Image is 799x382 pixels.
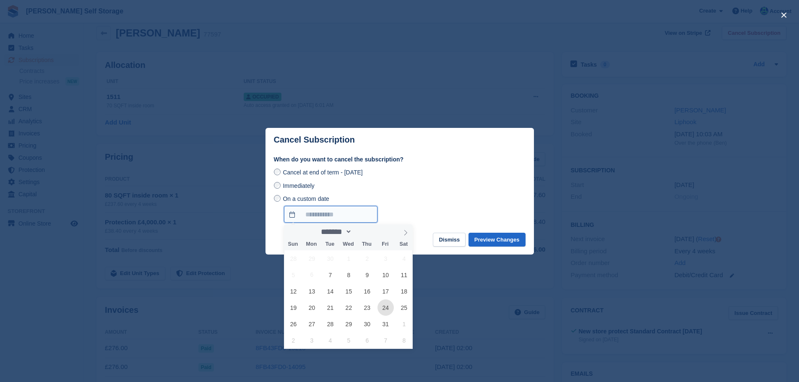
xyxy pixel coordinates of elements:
span: Cancel at end of term - [DATE] [283,169,362,176]
span: October 3, 2025 [377,250,394,267]
select: Month [318,227,352,236]
span: November 6, 2025 [359,332,375,348]
span: October 24, 2025 [377,299,394,316]
span: November 2, 2025 [285,332,302,348]
span: October 25, 2025 [396,299,412,316]
button: Preview Changes [468,233,526,247]
span: November 3, 2025 [304,332,320,348]
span: October 7, 2025 [322,267,338,283]
span: October 31, 2025 [377,316,394,332]
span: October 23, 2025 [359,299,375,316]
input: Immediately [274,182,281,189]
span: October 16, 2025 [359,283,375,299]
span: October 21, 2025 [322,299,338,316]
span: Immediately [283,182,314,189]
span: Mon [302,242,320,247]
span: October 5, 2025 [285,267,302,283]
span: October 12, 2025 [285,283,302,299]
span: November 8, 2025 [396,332,412,348]
span: September 28, 2025 [285,250,302,267]
span: Wed [339,242,357,247]
span: October 14, 2025 [322,283,338,299]
span: October 20, 2025 [304,299,320,316]
span: October 2, 2025 [359,250,375,267]
span: October 4, 2025 [396,250,412,267]
button: Dismiss [433,233,466,247]
span: October 9, 2025 [359,267,375,283]
span: September 30, 2025 [322,250,338,267]
span: November 1, 2025 [396,316,412,332]
input: On a custom date [284,206,377,223]
span: October 28, 2025 [322,316,338,332]
p: Cancel Subscription [274,135,355,145]
span: October 27, 2025 [304,316,320,332]
input: On a custom date [274,195,281,202]
span: October 1, 2025 [341,250,357,267]
span: October 22, 2025 [341,299,357,316]
span: November 7, 2025 [377,332,394,348]
span: Fri [376,242,394,247]
span: October 10, 2025 [377,267,394,283]
span: November 4, 2025 [322,332,338,348]
span: On a custom date [283,195,329,202]
span: October 13, 2025 [304,283,320,299]
span: Thu [357,242,376,247]
span: October 6, 2025 [304,267,320,283]
span: October 29, 2025 [341,316,357,332]
span: October 19, 2025 [285,299,302,316]
span: October 30, 2025 [359,316,375,332]
span: October 8, 2025 [341,267,357,283]
span: October 11, 2025 [396,267,412,283]
span: October 17, 2025 [377,283,394,299]
span: Sat [394,242,413,247]
span: Tue [320,242,339,247]
span: October 15, 2025 [341,283,357,299]
input: Cancel at end of term - [DATE] [274,169,281,175]
label: When do you want to cancel the subscription? [274,155,526,164]
button: close [777,8,791,22]
span: October 18, 2025 [396,283,412,299]
span: November 5, 2025 [341,332,357,348]
span: October 26, 2025 [285,316,302,332]
span: September 29, 2025 [304,250,320,267]
input: Year [352,227,378,236]
span: Sun [284,242,302,247]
